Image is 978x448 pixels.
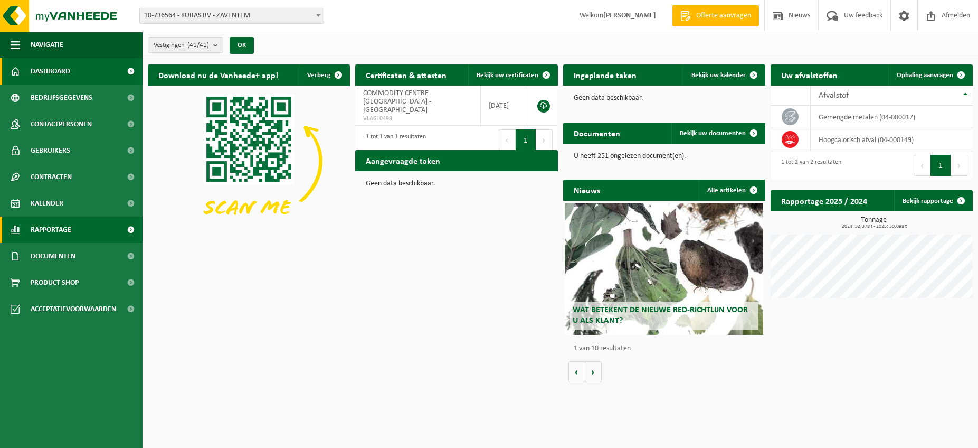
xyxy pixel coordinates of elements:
[307,72,330,79] span: Verberg
[811,128,973,151] td: hoogcalorisch afval (04-000149)
[680,130,746,137] span: Bekijk uw documenten
[499,129,516,151] button: Previous
[477,72,538,79] span: Bekijk uw certificaten
[951,155,967,176] button: Next
[230,37,254,54] button: OK
[691,72,746,79] span: Bekijk uw kalender
[31,137,70,164] span: Gebruikers
[565,203,763,335] a: Wat betekent de nieuwe RED-richtlijn voor u als klant?
[536,129,553,151] button: Next
[31,164,72,190] span: Contracten
[31,58,70,85] span: Dashboard
[930,155,951,176] button: 1
[683,64,764,86] a: Bekijk uw kalender
[139,8,324,24] span: 10-736564 - KURAS BV - ZAVENTEM
[771,190,878,211] h2: Rapportage 2025 / 2024
[140,8,324,23] span: 10-736564 - KURAS BV - ZAVENTEM
[694,11,754,21] span: Offerte aanvragen
[563,64,647,85] h2: Ingeplande taken
[468,64,557,86] a: Bekijk uw certificaten
[672,5,759,26] a: Offerte aanvragen
[31,243,75,269] span: Documenten
[563,123,631,143] h2: Documenten
[154,38,209,53] span: Vestigingen
[31,32,63,58] span: Navigatie
[299,64,349,86] button: Verberg
[897,72,953,79] span: Ophaling aanvragen
[363,115,472,123] span: VLA610498
[31,296,116,322] span: Acceptatievoorwaarden
[573,306,748,324] span: Wat betekent de nieuwe RED-richtlijn voor u als klant?
[811,106,973,128] td: gemengde metalen (04-000017)
[574,95,755,102] p: Geen data beschikbaar.
[363,89,431,114] span: COMMODITY CENTRE [GEOGRAPHIC_DATA] - [GEOGRAPHIC_DATA]
[148,37,223,53] button: Vestigingen(41/41)
[563,180,611,200] h2: Nieuws
[914,155,930,176] button: Previous
[360,128,426,152] div: 1 tot 1 van 1 resultaten
[776,224,973,229] span: 2024: 32,378 t - 2025: 50,098 t
[776,217,973,229] h3: Tonnage
[894,190,972,211] a: Bekijk rapportage
[699,180,764,201] a: Alle artikelen
[603,12,656,20] strong: [PERSON_NAME]
[819,91,849,100] span: Afvalstof
[366,180,547,188] p: Geen data beschikbaar.
[31,217,71,243] span: Rapportage
[776,154,841,177] div: 1 tot 2 van 2 resultaten
[574,153,755,160] p: U heeft 251 ongelezen document(en).
[187,42,209,49] count: (41/41)
[671,123,764,144] a: Bekijk uw documenten
[355,150,451,171] h2: Aangevraagde taken
[516,129,536,151] button: 1
[31,269,79,296] span: Product Shop
[771,64,848,85] h2: Uw afvalstoffen
[31,190,63,217] span: Kalender
[568,361,585,382] button: Vorige
[888,64,972,86] a: Ophaling aanvragen
[481,86,526,126] td: [DATE]
[355,64,457,85] h2: Certificaten & attesten
[585,361,602,382] button: Volgende
[148,86,350,237] img: Download de VHEPlus App
[574,345,760,352] p: 1 van 10 resultaten
[148,64,289,85] h2: Download nu de Vanheede+ app!
[31,85,92,111] span: Bedrijfsgegevens
[31,111,92,137] span: Contactpersonen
